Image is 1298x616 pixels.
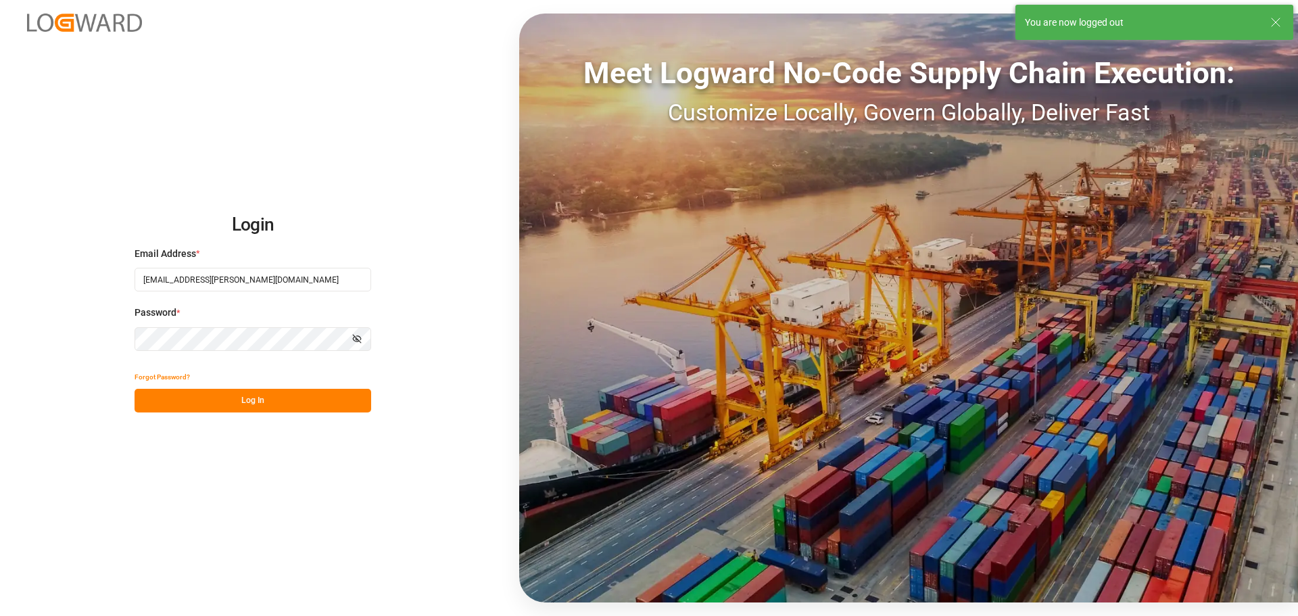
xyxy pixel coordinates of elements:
h2: Login [135,204,371,247]
input: Enter your email [135,268,371,291]
div: Customize Locally, Govern Globally, Deliver Fast [519,95,1298,130]
button: Forgot Password? [135,365,190,389]
button: Log In [135,389,371,412]
div: You are now logged out [1025,16,1257,30]
span: Email Address [135,247,196,261]
span: Password [135,306,176,320]
img: Logward_new_orange.png [27,14,142,32]
div: Meet Logward No-Code Supply Chain Execution: [519,51,1298,95]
